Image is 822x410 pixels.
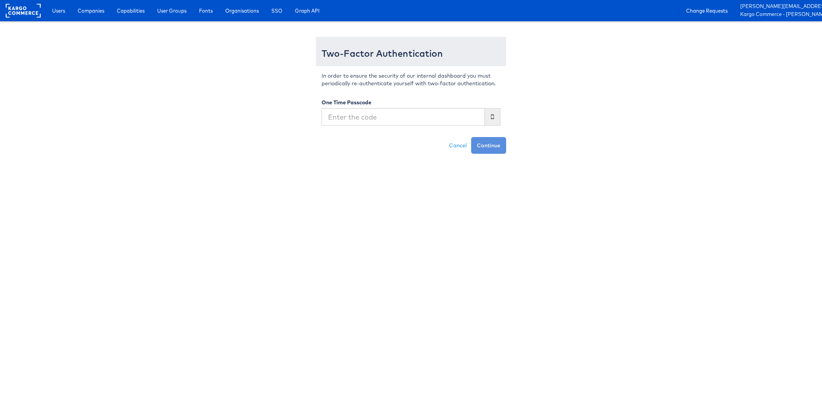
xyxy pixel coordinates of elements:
span: Companies [78,7,104,14]
a: Capabilities [111,4,150,18]
p: In order to ensure the security of our internal dashboard you must periodically re-authenticate y... [322,72,500,87]
a: Fonts [193,4,218,18]
a: Users [46,4,71,18]
a: Cancel [444,137,471,154]
a: [PERSON_NAME][EMAIL_ADDRESS][PERSON_NAME][DOMAIN_NAME] [740,3,816,11]
a: Kargo Commerce - [PERSON_NAME] [740,11,816,19]
span: Graph API [295,7,320,14]
span: Fonts [199,7,213,14]
a: SSO [266,4,288,18]
h3: Two-Factor Authentication [322,48,500,58]
span: Users [52,7,65,14]
button: Continue [471,137,506,154]
a: Change Requests [680,4,733,18]
a: Graph API [289,4,325,18]
span: SSO [271,7,282,14]
label: One Time Passcode [322,99,371,106]
input: Enter the code [322,108,485,126]
span: Organisations [225,7,259,14]
a: User Groups [151,4,192,18]
span: User Groups [157,7,186,14]
a: Organisations [220,4,264,18]
span: Capabilities [117,7,145,14]
a: Companies [72,4,110,18]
